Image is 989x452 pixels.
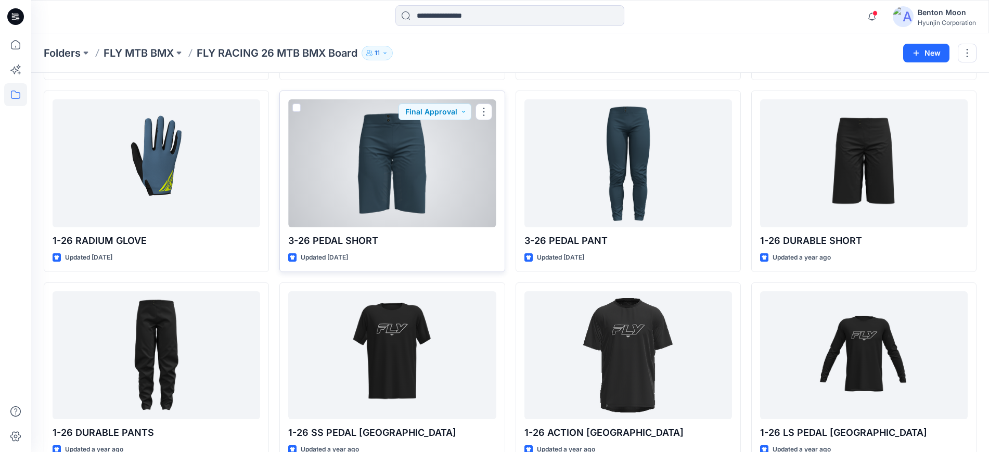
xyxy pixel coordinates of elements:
[288,291,496,419] a: 1-26 SS PEDAL JERSEY
[53,291,260,419] a: 1-26 DURABLE PANTS
[288,99,496,227] a: 3-26 PEDAL SHORT
[288,234,496,248] p: 3-26 PEDAL SHORT
[301,252,348,263] p: Updated [DATE]
[524,234,732,248] p: 3-26 PEDAL PANT
[918,19,976,27] div: Hyunjin Corporation
[524,291,732,419] a: 1-26 ACTION JERSEY
[104,46,174,60] a: FLY MTB BMX
[53,99,260,227] a: 1-26 RADIUM GLOVE
[53,425,260,440] p: 1-26 DURABLE PANTS
[537,252,584,263] p: Updated [DATE]
[362,46,393,60] button: 11
[44,46,81,60] a: Folders
[918,6,976,19] div: Benton Moon
[773,252,831,263] p: Updated a year ago
[524,99,732,227] a: 3-26 PEDAL PANT
[903,44,949,62] button: New
[53,234,260,248] p: 1-26 RADIUM GLOVE
[375,47,380,59] p: 11
[288,425,496,440] p: 1-26 SS PEDAL [GEOGRAPHIC_DATA]
[197,46,357,60] p: FLY RACING 26 MTB BMX Board
[893,6,914,27] img: avatar
[760,99,968,227] a: 1-26 DURABLE SHORT
[65,252,112,263] p: Updated [DATE]
[524,425,732,440] p: 1-26 ACTION [GEOGRAPHIC_DATA]
[760,234,968,248] p: 1-26 DURABLE SHORT
[760,425,968,440] p: 1-26 LS PEDAL [GEOGRAPHIC_DATA]
[760,291,968,419] a: 1-26 LS PEDAL JERSEY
